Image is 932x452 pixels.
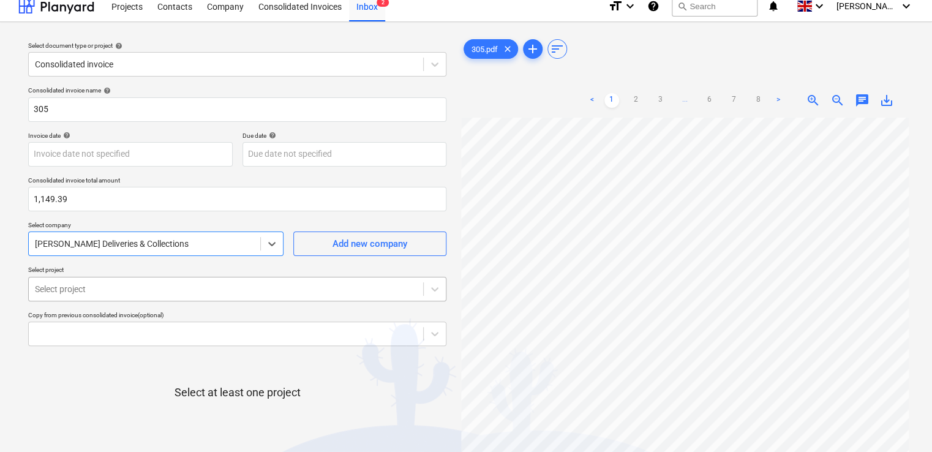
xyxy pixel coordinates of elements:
a: Page 8 [751,93,766,108]
span: 305.pdf [464,45,505,54]
div: Add new company [333,236,407,252]
span: zoom_out [830,93,845,108]
input: Consolidated invoice name [28,97,446,122]
p: Select at least one project [175,385,301,400]
div: Due date [242,132,447,140]
div: Select document type or project [28,42,446,50]
input: Consolidated invoice total amount [28,187,446,211]
span: sort [550,42,565,56]
p: Select company [28,221,284,232]
div: Copy from previous consolidated invoice (optional) [28,311,446,319]
a: Page 1 is your current page [604,93,619,108]
input: Invoice date not specified [28,142,233,167]
span: help [101,87,111,94]
input: Due date not specified [242,142,447,167]
span: help [61,132,70,139]
span: chat [855,93,870,108]
button: Add new company [293,232,446,256]
a: Page 6 [702,93,717,108]
span: clear [500,42,515,56]
a: Next page [771,93,786,108]
span: help [113,42,122,50]
span: [PERSON_NAME] [836,1,898,11]
span: search [677,1,687,11]
span: add [525,42,540,56]
span: help [266,132,276,139]
a: Page 3 [653,93,668,108]
div: Consolidated invoice name [28,86,446,94]
span: save_alt [879,93,894,108]
div: Invoice date [28,132,233,140]
a: Page 7 [727,93,742,108]
p: Select project [28,266,446,276]
div: 305.pdf [464,39,518,59]
a: Page 2 [629,93,644,108]
p: Consolidated invoice total amount [28,176,446,187]
span: zoom_in [806,93,821,108]
a: ... [678,93,693,108]
a: Previous page [585,93,599,108]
